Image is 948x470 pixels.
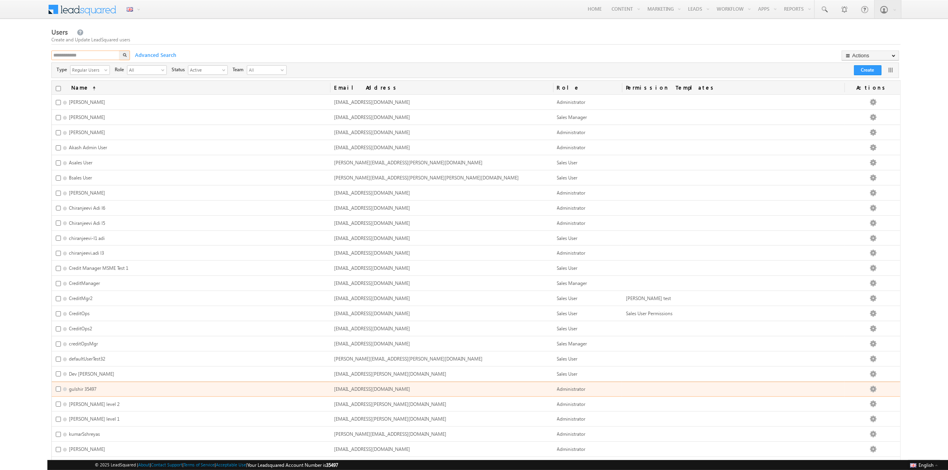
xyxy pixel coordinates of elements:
a: Role [553,81,622,94]
span: [EMAIL_ADDRESS][PERSON_NAME][DOMAIN_NAME] [334,416,446,422]
span: [PERSON_NAME] [69,114,105,120]
a: Terms of Service [184,462,215,467]
span: [EMAIL_ADDRESS][DOMAIN_NAME] [334,235,410,241]
span: kumarSshreyas [69,431,100,437]
span: [PERSON_NAME] level 1 [69,416,119,422]
span: [EMAIL_ADDRESS][DOMAIN_NAME] [334,326,410,332]
span: Administrator [557,129,586,135]
span: Your Leadsquared Account Number is [247,462,338,468]
span: [EMAIL_ADDRESS][DOMAIN_NAME] [334,205,410,211]
span: [PERSON_NAME] [69,190,105,196]
span: [EMAIL_ADDRESS][DOMAIN_NAME] [334,295,410,301]
span: Type [57,66,70,73]
span: [EMAIL_ADDRESS][DOMAIN_NAME] [334,446,410,452]
span: [EMAIL_ADDRESS][DOMAIN_NAME] [334,99,410,105]
span: [EMAIL_ADDRESS][DOMAIN_NAME] [334,250,410,256]
span: Chiranjeevi Adi l6 [69,205,105,211]
span: 35497 [326,462,338,468]
span: Active [188,66,221,74]
span: [EMAIL_ADDRESS][DOMAIN_NAME] [334,220,410,226]
span: Dev [PERSON_NAME] [69,371,114,377]
span: Sales User [557,326,578,332]
span: [PERSON_NAME] [69,446,105,452]
span: Team [233,66,247,73]
span: Role [115,66,127,73]
span: [EMAIL_ADDRESS][DOMAIN_NAME] [334,190,410,196]
span: Sales Manager [557,341,587,347]
button: English [908,460,940,470]
span: Administrator [557,431,586,437]
span: chiranjeevi.adi l3 [69,250,104,256]
span: Administrator [557,99,586,105]
span: Administrator [557,446,586,452]
a: Email Address [330,81,553,94]
span: Actions [844,81,900,94]
span: Akash Admin User [69,144,107,150]
span: [EMAIL_ADDRESS][DOMAIN_NAME] [334,129,410,135]
button: Create [854,65,882,75]
span: Sales User [557,371,578,377]
span: Credit Manager MSME Test 1 [69,265,128,271]
span: CreditManager [69,280,100,286]
span: [EMAIL_ADDRESS][DOMAIN_NAME] [334,341,410,347]
span: Advanced Search [131,51,179,59]
span: gulshir 35497 [69,386,96,392]
span: [PERSON_NAME][EMAIL_ADDRESS][PERSON_NAME][PERSON_NAME][DOMAIN_NAME] [334,175,519,181]
span: [PERSON_NAME] [69,129,105,135]
span: Administrator [557,190,586,196]
span: [PERSON_NAME] level 2 [69,401,119,407]
span: Chiranjeevi Adi l5 [69,220,105,226]
span: Sales User [557,160,578,166]
div: Create and Update LeadSquared users [51,36,901,43]
span: select [161,68,168,72]
span: Administrator [557,401,586,407]
span: © 2025 LeadSquared | | | | | [95,461,338,469]
span: Status [172,66,188,73]
span: Administrator [557,220,586,226]
span: [EMAIL_ADDRESS][DOMAIN_NAME] [334,310,410,316]
span: [EMAIL_ADDRESS][DOMAIN_NAME] [334,280,410,286]
span: Sales User [557,265,578,271]
span: Sales User [557,356,578,362]
span: English [919,462,934,468]
span: Administrator [557,416,586,422]
span: Users [51,27,68,37]
span: chiranjeevi-l1 adi [69,235,105,241]
span: Sales User [557,175,578,181]
span: Regular Users [70,66,103,74]
a: Name [67,81,100,94]
img: Search [123,53,127,57]
button: Actions [842,51,899,60]
span: Asales User [69,160,92,166]
span: creditOpsMgr [69,341,98,347]
span: [PERSON_NAME][EMAIL_ADDRESS][DOMAIN_NAME] [334,431,446,437]
span: [EMAIL_ADDRESS][DOMAIN_NAME] [334,386,410,392]
span: Sales User [557,295,578,301]
span: CreditOps2 [69,326,92,332]
span: Bsales User [69,175,92,181]
span: select [104,68,111,72]
span: Sales Manager [557,280,587,286]
span: [EMAIL_ADDRESS][DOMAIN_NAME] [334,144,410,150]
a: About [138,462,150,467]
span: Sales User [557,310,578,316]
span: [EMAIL_ADDRESS][PERSON_NAME][DOMAIN_NAME] [334,371,446,377]
span: Sales Manager [557,114,587,120]
span: select [222,68,229,72]
span: Sales User Permissions [626,310,672,316]
span: CreditOps [69,310,90,316]
span: [PERSON_NAME][EMAIL_ADDRESS][PERSON_NAME][DOMAIN_NAME] [334,356,483,362]
span: [PERSON_NAME] [69,99,105,105]
a: Contact Support [151,462,182,467]
span: Administrator [557,250,586,256]
span: [PERSON_NAME][EMAIL_ADDRESS][PERSON_NAME][DOMAIN_NAME] [334,160,483,166]
span: All [247,66,279,74]
span: [PERSON_NAME] test [626,295,671,301]
span: (sorted ascending) [89,85,96,92]
span: [EMAIL_ADDRESS][DOMAIN_NAME] [334,114,410,120]
span: [EMAIL_ADDRESS][PERSON_NAME][DOMAIN_NAME] [334,401,446,407]
span: All [127,66,160,74]
span: CreditMgr2 [69,295,92,301]
span: defaultUserTest32 [69,356,105,362]
span: Administrator [557,205,586,211]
